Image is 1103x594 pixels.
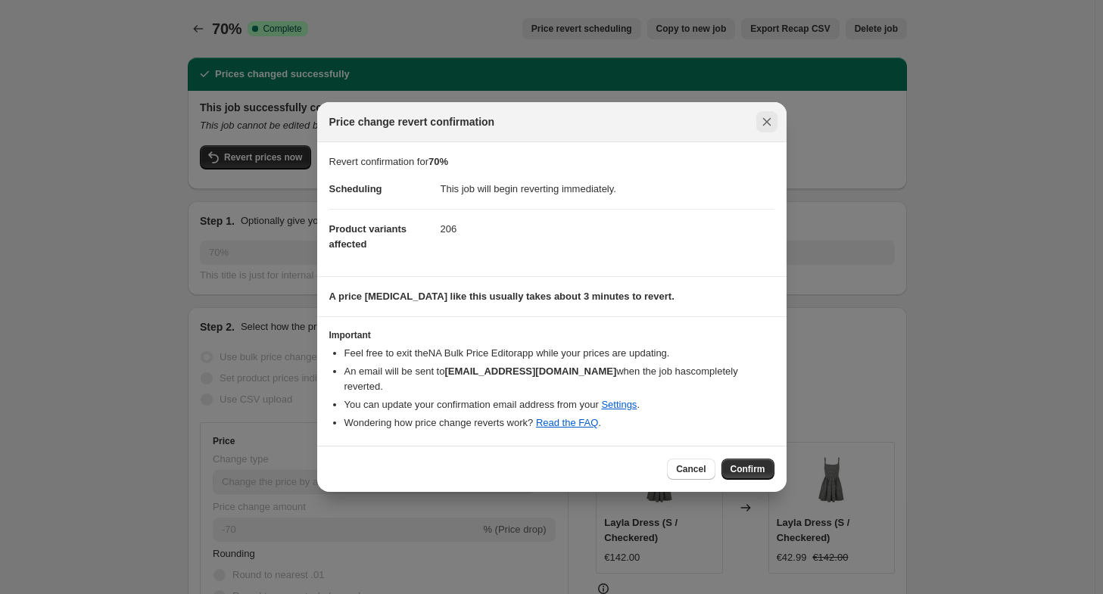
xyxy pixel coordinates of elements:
[667,459,715,480] button: Cancel
[756,111,777,132] button: Close
[329,114,495,129] span: Price change revert confirmation
[441,209,774,249] dd: 206
[329,291,675,302] b: A price [MEDICAL_DATA] like this usually takes about 3 minutes to revert.
[344,397,774,412] li: You can update your confirmation email address from your .
[536,417,598,428] a: Read the FAQ
[344,415,774,431] li: Wondering how price change reverts work? .
[731,463,765,475] span: Confirm
[444,365,616,377] b: [EMAIL_ADDRESS][DOMAIN_NAME]
[344,364,774,394] li: An email will be sent to when the job has completely reverted .
[676,463,706,475] span: Cancel
[329,183,382,194] span: Scheduling
[329,154,774,169] p: Revert confirmation for
[601,399,637,410] a: Settings
[441,169,774,209] dd: This job will begin reverting immediately.
[329,223,407,250] span: Product variants affected
[344,346,774,361] li: Feel free to exit the NA Bulk Price Editor app while your prices are updating.
[721,459,774,480] button: Confirm
[329,329,774,341] h3: Important
[428,156,448,167] b: 70%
